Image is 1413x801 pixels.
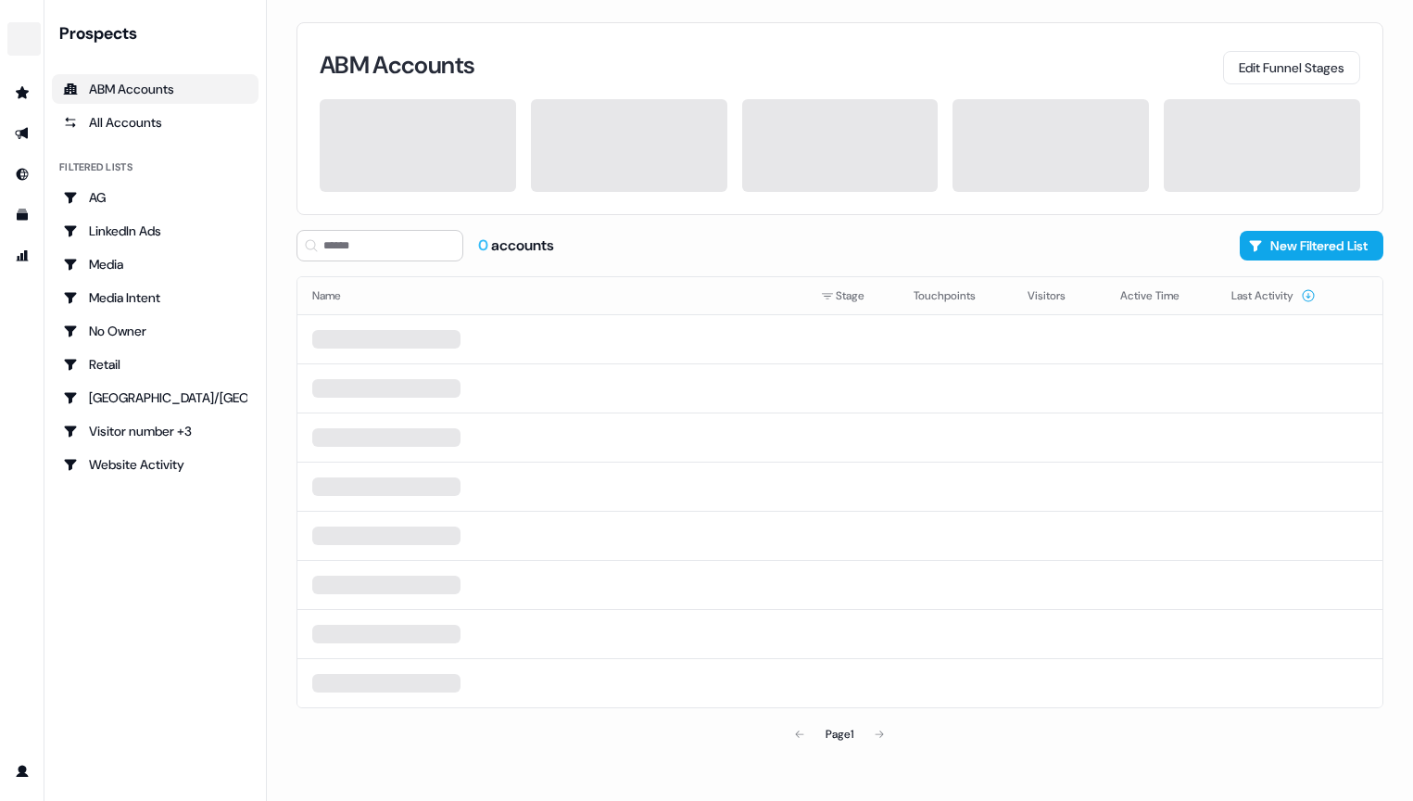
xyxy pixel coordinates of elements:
[52,183,259,212] a: Go to AG
[320,53,474,77] h3: ABM Accounts
[63,80,247,98] div: ABM Accounts
[1120,279,1202,312] button: Active Time
[63,355,247,374] div: Retail
[914,279,998,312] button: Touchpoints
[1231,279,1316,312] button: Last Activity
[63,222,247,240] div: LinkedIn Ads
[59,159,132,175] div: Filtered lists
[63,322,247,340] div: No Owner
[63,188,247,207] div: AG
[7,119,37,148] a: Go to outbound experience
[63,288,247,307] div: Media Intent
[52,350,259,379] a: Go to Retail
[52,383,259,413] a: Go to USA/Canada
[52,283,259,312] a: Go to Media Intent
[478,235,554,256] div: accounts
[63,388,247,407] div: [GEOGRAPHIC_DATA]/[GEOGRAPHIC_DATA]
[7,200,37,230] a: Go to templates
[1240,231,1383,261] button: New Filtered List
[7,159,37,189] a: Go to Inbound
[52,249,259,279] a: Go to Media
[52,216,259,246] a: Go to LinkedIn Ads
[52,416,259,446] a: Go to Visitor number +3
[52,316,259,346] a: Go to No Owner
[1223,51,1360,84] button: Edit Funnel Stages
[7,241,37,271] a: Go to attribution
[59,22,259,44] div: Prospects
[297,277,806,314] th: Name
[1028,279,1088,312] button: Visitors
[63,455,247,474] div: Website Activity
[7,78,37,108] a: Go to prospects
[63,422,247,440] div: Visitor number +3
[52,74,259,104] a: ABM Accounts
[826,725,853,744] div: Page 1
[478,235,491,255] span: 0
[63,255,247,273] div: Media
[63,113,247,132] div: All Accounts
[52,450,259,479] a: Go to Website Activity
[821,286,884,305] div: Stage
[52,108,259,137] a: All accounts
[7,756,37,786] a: Go to profile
